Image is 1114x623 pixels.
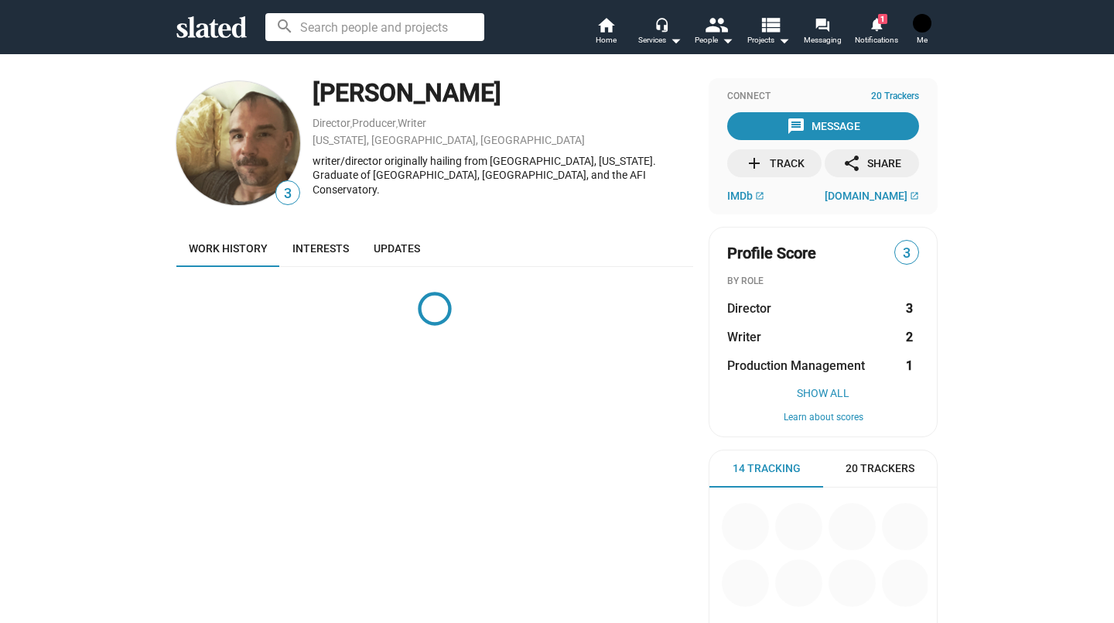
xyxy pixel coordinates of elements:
[727,358,865,374] span: Production Management
[361,230,432,267] a: Updates
[596,31,617,50] span: Home
[176,81,300,205] img: C.J. Williamson
[633,15,687,50] button: Services
[695,31,733,50] div: People
[906,358,913,374] strong: 1
[687,15,741,50] button: People
[825,190,907,202] span: [DOMAIN_NAME]
[849,15,904,50] a: 1Notifications
[906,329,913,345] strong: 2
[904,11,941,51] button: Jessica FrewMe
[727,412,919,424] button: Learn about scores
[906,300,913,317] strong: 3
[176,230,280,267] a: Work history
[727,329,761,345] span: Writer
[727,300,771,317] span: Director
[313,117,350,129] a: Director
[727,112,919,140] button: Message
[878,14,887,24] span: 1
[727,190,764,202] a: IMDb
[727,91,919,103] div: Connect
[846,461,914,476] span: 20 Trackers
[718,31,736,50] mat-icon: arrow_drop_down
[825,149,919,177] button: Share
[654,17,668,31] mat-icon: headset_mic
[313,154,693,197] div: writer/director originally hailing from [GEOGRAPHIC_DATA], [US_STATE]. Graduate of [GEOGRAPHIC_DA...
[727,276,919,288] div: BY ROLE
[727,149,822,177] button: Track
[398,117,426,129] a: Writer
[871,91,919,103] span: 20 Trackers
[313,77,693,110] div: [PERSON_NAME]
[374,242,420,255] span: Updates
[745,154,764,173] mat-icon: add
[666,31,685,50] mat-icon: arrow_drop_down
[774,31,793,50] mat-icon: arrow_drop_down
[276,183,299,204] span: 3
[787,112,860,140] div: Message
[804,31,842,50] span: Messaging
[733,461,801,476] span: 14 Tracking
[910,191,919,200] mat-icon: open_in_new
[638,31,682,50] div: Services
[579,15,633,50] a: Home
[869,16,883,31] mat-icon: notifications
[842,154,861,173] mat-icon: share
[350,120,352,128] span: ,
[727,190,753,202] span: IMDb
[596,15,615,34] mat-icon: home
[825,190,919,202] a: [DOMAIN_NAME]
[755,191,764,200] mat-icon: open_in_new
[705,13,727,36] mat-icon: people
[352,117,396,129] a: Producer
[913,14,931,33] img: Jessica Frew
[815,17,829,32] mat-icon: forum
[396,120,398,128] span: ,
[280,230,361,267] a: Interests
[741,15,795,50] button: Projects
[795,15,849,50] a: Messaging
[917,31,928,50] span: Me
[292,242,349,255] span: Interests
[313,134,585,146] a: [US_STATE], [GEOGRAPHIC_DATA], [GEOGRAPHIC_DATA]
[895,243,918,264] span: 3
[265,13,484,41] input: Search people and projects
[787,117,805,135] mat-icon: message
[745,149,805,177] div: Track
[747,31,790,50] span: Projects
[842,149,901,177] div: Share
[189,242,268,255] span: Work history
[727,387,919,399] button: Show All
[855,31,898,50] span: Notifications
[727,243,816,264] span: Profile Score
[759,13,781,36] mat-icon: view_list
